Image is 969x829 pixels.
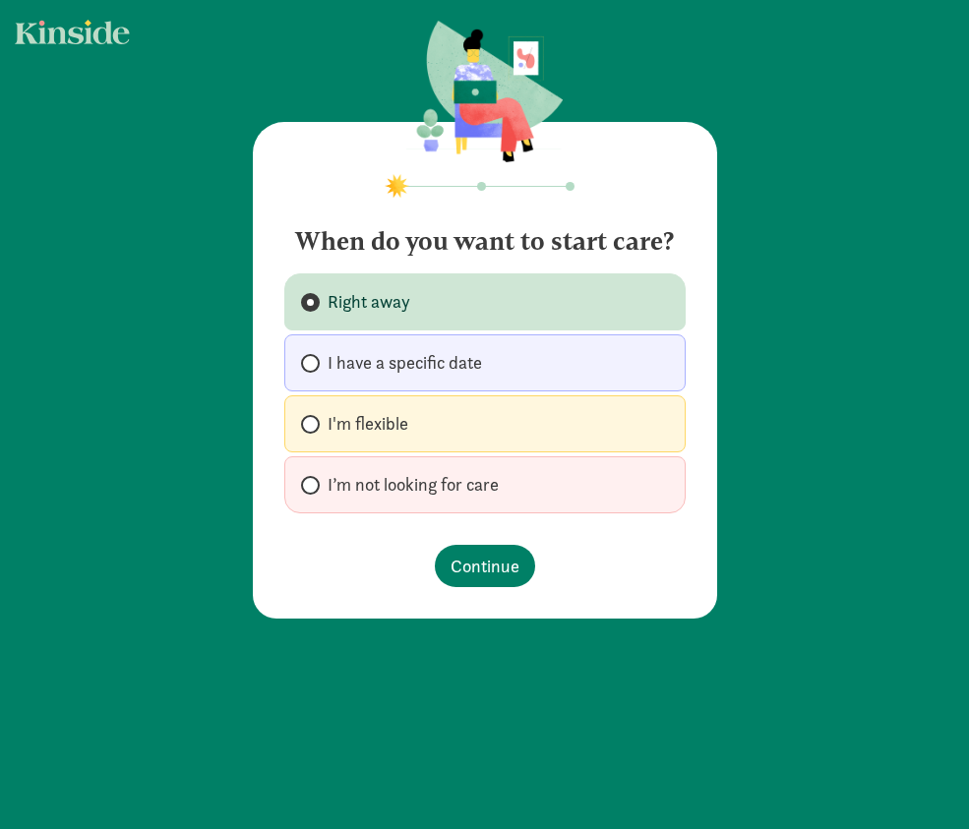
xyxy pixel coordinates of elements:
button: Continue [435,545,535,587]
span: I have a specific date [328,351,482,375]
h4: When do you want to start care? [284,210,686,258]
span: Continue [451,553,519,579]
span: I’m not looking for care [328,473,499,497]
span: Right away [328,290,410,314]
span: I'm flexible [328,412,408,436]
